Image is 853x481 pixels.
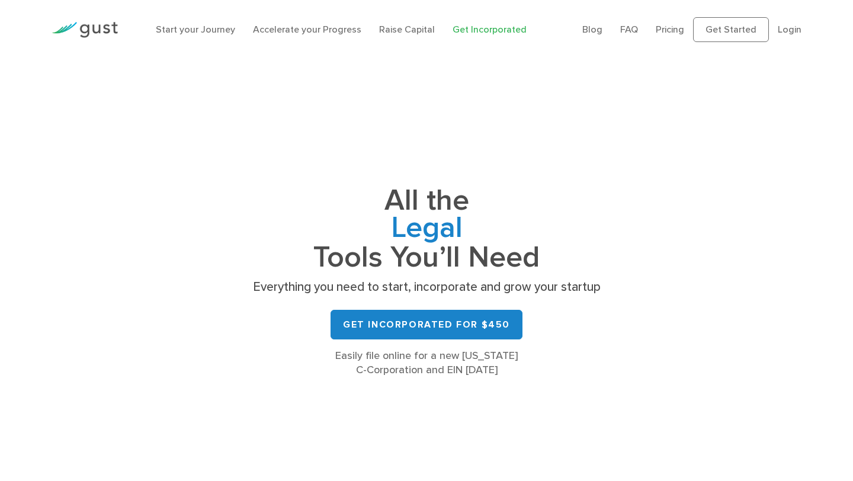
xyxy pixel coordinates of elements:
[249,279,604,296] p: Everything you need to start, incorporate and grow your startup
[253,24,361,35] a: Accelerate your Progress
[156,24,235,35] a: Start your Journey
[249,349,604,377] div: Easily file online for a new [US_STATE] C-Corporation and EIN [DATE]
[582,24,602,35] a: Blog
[379,24,435,35] a: Raise Capital
[52,22,118,38] img: Gust Logo
[249,187,604,271] h1: All the Tools You’ll Need
[778,24,801,35] a: Login
[620,24,638,35] a: FAQ
[693,17,769,42] a: Get Started
[453,24,527,35] a: Get Incorporated
[249,214,604,244] span: Legal
[331,310,522,339] a: Get Incorporated for $450
[656,24,684,35] a: Pricing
